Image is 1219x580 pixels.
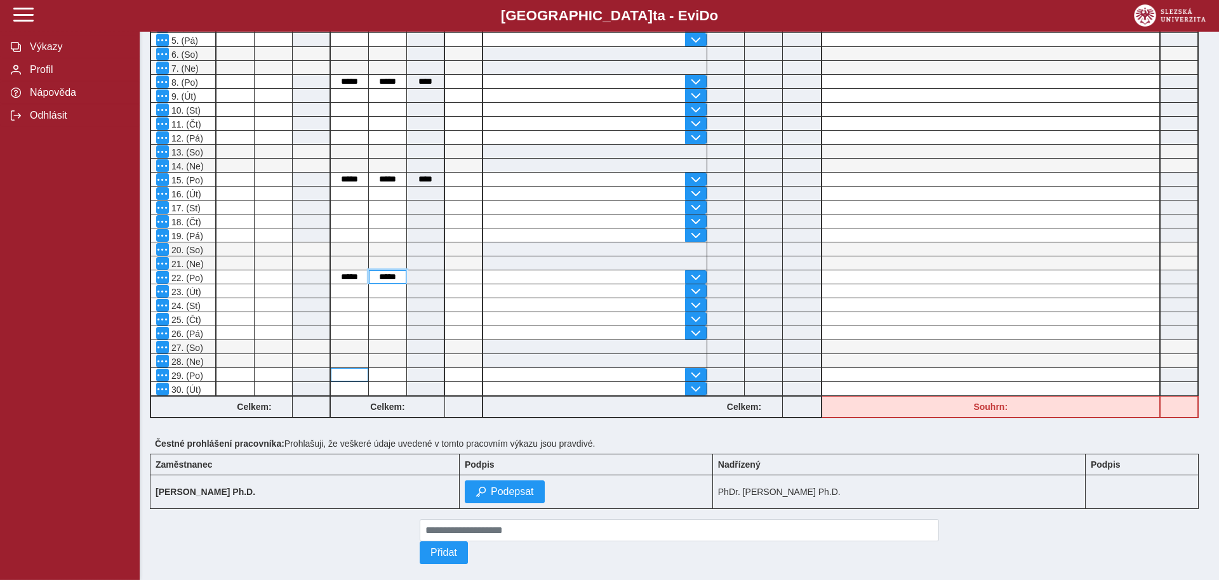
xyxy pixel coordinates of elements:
button: Menu [156,341,169,353]
button: Menu [156,243,169,256]
div: Prohlašuji, že veškeré údaje uvedené v tomto pracovním výkazu jsou pravdivé. [150,433,1209,454]
span: 16. (Út) [169,189,201,199]
span: 12. (Pá) [169,133,203,143]
button: Menu [156,173,169,186]
button: Menu [156,355,169,367]
span: 26. (Pá) [169,329,203,339]
button: Menu [156,313,169,326]
b: Celkem: [216,402,292,412]
button: Menu [156,117,169,130]
span: Profil [26,64,129,76]
span: t [653,8,657,23]
button: Podepsat [465,480,545,503]
span: Přidat [430,547,457,558]
div: Fond pracovní doby (176 h) a součet hodin ( h) se neshodují! [1161,396,1199,418]
b: Souhrn: [973,402,1008,412]
span: 10. (St) [169,105,201,115]
span: D [699,8,709,23]
button: Menu [156,145,169,158]
span: 27. (So) [169,343,203,353]
span: 15. (Po) [169,175,203,185]
button: Menu [156,159,169,172]
button: Menu [156,327,169,339]
button: Menu [156,131,169,144]
span: 9. (Út) [169,91,196,102]
b: Celkem: [707,402,782,412]
b: Celkem: [331,402,444,412]
span: 7. (Ne) [169,63,199,74]
b: Čestné prohlášení pracovníka: [155,438,284,449]
span: 25. (Čt) [169,315,201,325]
b: Podpis [465,459,495,470]
button: Menu [156,103,169,116]
button: Menu [156,271,169,284]
span: 13. (So) [169,147,203,157]
b: [PERSON_NAME] Ph.D. [156,487,255,497]
b: Zaměstnanec [156,459,212,470]
span: Odhlásit [26,110,129,121]
span: 17. (St) [169,203,201,213]
button: Menu [156,34,169,46]
button: Menu [156,89,169,102]
span: 24. (St) [169,301,201,311]
span: 18. (Čt) [169,217,201,227]
button: Menu [156,229,169,242]
button: Menu [156,369,169,381]
span: 14. (Ne) [169,161,204,171]
span: o [710,8,719,23]
span: 22. (Po) [169,273,203,283]
button: Přidat [420,541,468,564]
b: Podpis [1091,459,1121,470]
button: Menu [156,62,169,74]
button: Menu [156,201,169,214]
b: Nadřízený [718,459,761,470]
td: PhDr. [PERSON_NAME] Ph.D. [712,475,1085,509]
span: 8. (Po) [169,77,198,88]
button: Menu [156,187,169,200]
b: [GEOGRAPHIC_DATA] a - Evi [38,8,1181,24]
button: Menu [156,76,169,88]
span: Výkazy [26,41,129,53]
span: 21. (Ne) [169,259,204,269]
span: Nápověda [26,87,129,98]
span: 20. (So) [169,245,203,255]
span: 29. (Po) [169,371,203,381]
span: 6. (So) [169,49,198,60]
button: Menu [156,285,169,298]
span: 11. (Čt) [169,119,201,129]
span: 23. (Út) [169,287,201,297]
button: Menu [156,299,169,312]
button: Menu [156,257,169,270]
button: Menu [156,215,169,228]
img: logo_web_su.png [1134,4,1206,27]
span: 30. (Út) [169,385,201,395]
span: 28. (Ne) [169,357,204,367]
button: Menu [156,48,169,60]
span: 19. (Pá) [169,231,203,241]
div: Fond pracovní doby (176 h) a součet hodin ( h) se neshodují! [822,396,1161,418]
span: 5. (Pá) [169,36,198,46]
span: Podepsat [491,486,534,498]
button: Menu [156,383,169,395]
